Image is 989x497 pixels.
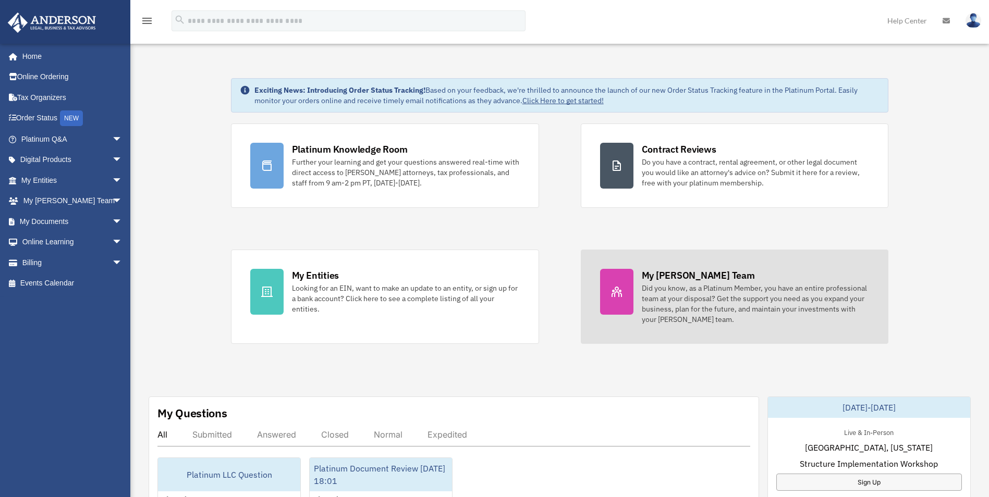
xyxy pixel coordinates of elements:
div: My Questions [157,405,227,421]
a: My Entitiesarrow_drop_down [7,170,138,191]
div: Live & In-Person [836,426,902,437]
i: search [174,14,186,26]
span: arrow_drop_down [112,150,133,171]
a: Online Learningarrow_drop_down [7,232,138,253]
div: My Entities [292,269,339,282]
a: My [PERSON_NAME] Team Did you know, as a Platinum Member, you have an entire professional team at... [581,250,889,344]
span: arrow_drop_down [112,191,133,212]
div: Platinum Document Review [DATE] 18:01 [310,458,452,491]
a: Sign Up [776,474,962,491]
div: Closed [321,429,349,440]
span: arrow_drop_down [112,232,133,253]
img: User Pic [966,13,981,28]
div: Further your learning and get your questions answered real-time with direct access to [PERSON_NAM... [292,157,520,188]
div: Contract Reviews [642,143,716,156]
div: Submitted [192,429,232,440]
a: Tax Organizers [7,87,138,108]
a: Click Here to get started! [522,96,604,105]
a: Digital Productsarrow_drop_down [7,150,138,170]
div: Answered [257,429,296,440]
div: [DATE]-[DATE] [768,397,970,418]
span: arrow_drop_down [112,211,133,232]
div: Do you have a contract, rental agreement, or other legal document you would like an attorney's ad... [642,157,870,188]
span: [GEOGRAPHIC_DATA], [US_STATE] [805,441,933,454]
a: Order StatusNEW [7,108,138,129]
div: Platinum Knowledge Room [292,143,408,156]
a: Platinum Q&Aarrow_drop_down [7,129,138,150]
div: Looking for an EIN, want to make an update to an entity, or sign up for a bank account? Click her... [292,283,520,314]
a: Home [7,46,133,67]
i: menu [141,15,153,27]
img: Anderson Advisors Platinum Portal [5,13,99,33]
span: arrow_drop_down [112,252,133,274]
a: Platinum Knowledge Room Further your learning and get your questions answered real-time with dire... [231,123,539,208]
a: My Entities Looking for an EIN, want to make an update to an entity, or sign up for a bank accoun... [231,250,539,344]
a: Online Ordering [7,67,138,88]
div: NEW [60,110,83,126]
span: arrow_drop_down [112,170,133,191]
a: Contract Reviews Do you have a contract, rental agreement, or other legal document you would like... [581,123,889,208]
a: My Documentsarrow_drop_down [7,211,138,232]
a: Events Calendar [7,273,138,294]
span: arrow_drop_down [112,129,133,150]
a: menu [141,18,153,27]
span: Structure Implementation Workshop [800,457,938,470]
div: Expedited [428,429,467,440]
strong: Exciting News: Introducing Order Status Tracking! [254,85,425,95]
div: Did you know, as a Platinum Member, you have an entire professional team at your disposal? Get th... [642,283,870,325]
div: Based on your feedback, we're thrilled to announce the launch of our new Order Status Tracking fe... [254,85,880,106]
div: Normal [374,429,402,440]
div: My [PERSON_NAME] Team [642,269,755,282]
div: Platinum LLC Question [158,458,300,491]
a: My [PERSON_NAME] Teamarrow_drop_down [7,191,138,212]
a: Billingarrow_drop_down [7,252,138,273]
div: All [157,429,167,440]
